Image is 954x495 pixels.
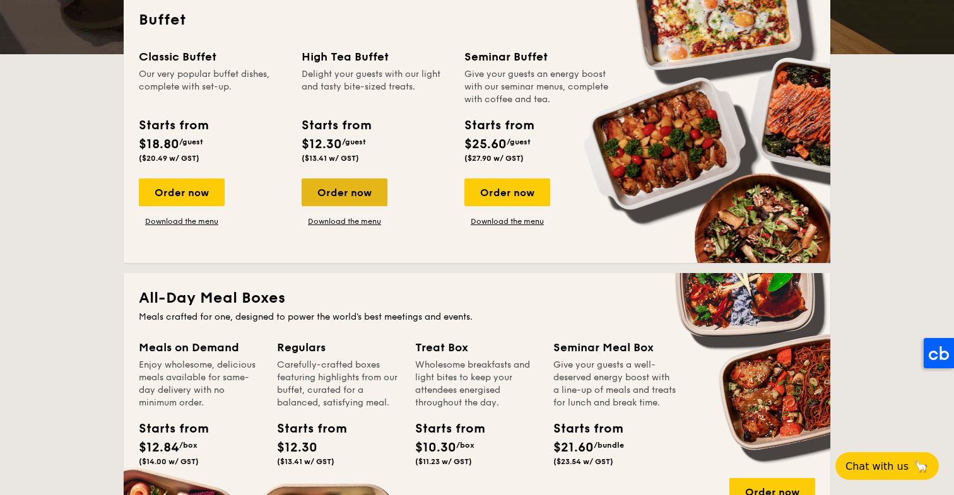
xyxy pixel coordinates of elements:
div: Order now [302,178,387,206]
h2: All-Day Meal Boxes [139,288,815,308]
span: /bundle [594,441,624,450]
span: $12.30 [302,137,342,152]
div: Starts from [302,116,370,135]
div: Meals on Demand [139,339,262,356]
div: Order now [139,178,225,206]
span: $10.30 [415,440,456,455]
a: Download the menu [302,216,387,226]
span: /guest [507,137,531,146]
div: Starts from [553,419,610,438]
span: /guest [179,137,203,146]
div: Seminar Buffet [464,48,612,66]
span: 🦙 [914,459,929,474]
div: Carefully-crafted boxes featuring highlights from our buffet, curated for a balanced, satisfying ... [277,359,400,409]
div: Give your guests an energy boost with our seminar menus, complete with coffee and tea. [464,68,612,106]
span: ($13.41 w/ GST) [302,154,359,163]
a: Download the menu [139,216,225,226]
span: $12.30 [277,440,317,455]
div: Starts from [139,419,196,438]
span: /box [179,441,197,450]
span: /guest [342,137,366,146]
span: ($23.54 w/ GST) [553,457,613,466]
span: /box [456,441,474,450]
span: $25.60 [464,137,507,152]
span: ($20.49 w/ GST) [139,154,199,163]
div: Delight your guests with our light and tasty bite-sized treats. [302,68,449,106]
span: ($13.41 w/ GST) [277,457,334,466]
div: Treat Box [415,339,538,356]
div: Classic Buffet [139,48,286,66]
div: Give your guests a well-deserved energy boost with a line-up of meals and treats for lunch and br... [553,359,676,409]
span: $21.60 [553,440,594,455]
div: Order now [464,178,550,206]
div: Starts from [277,419,334,438]
div: Seminar Meal Box [553,339,676,356]
div: Regulars [277,339,400,356]
span: $18.80 [139,137,179,152]
div: Starts from [139,116,208,135]
button: Chat with us🦙 [835,452,939,480]
div: Enjoy wholesome, delicious meals available for same-day delivery with no minimum order. [139,359,262,409]
span: ($14.00 w/ GST) [139,457,199,466]
span: ($11.23 w/ GST) [415,457,472,466]
span: ($27.90 w/ GST) [464,154,524,163]
a: Download the menu [464,216,550,226]
div: Starts from [464,116,533,135]
div: Wholesome breakfasts and light bites to keep your attendees energised throughout the day. [415,359,538,409]
div: Our very popular buffet dishes, complete with set-up. [139,68,286,106]
h2: Buffet [139,10,815,30]
span: Chat with us [845,460,909,472]
div: Starts from [415,419,472,438]
div: High Tea Buffet [302,48,449,66]
div: Meals crafted for one, designed to power the world's best meetings and events. [139,311,815,323]
span: $12.84 [139,440,179,455]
